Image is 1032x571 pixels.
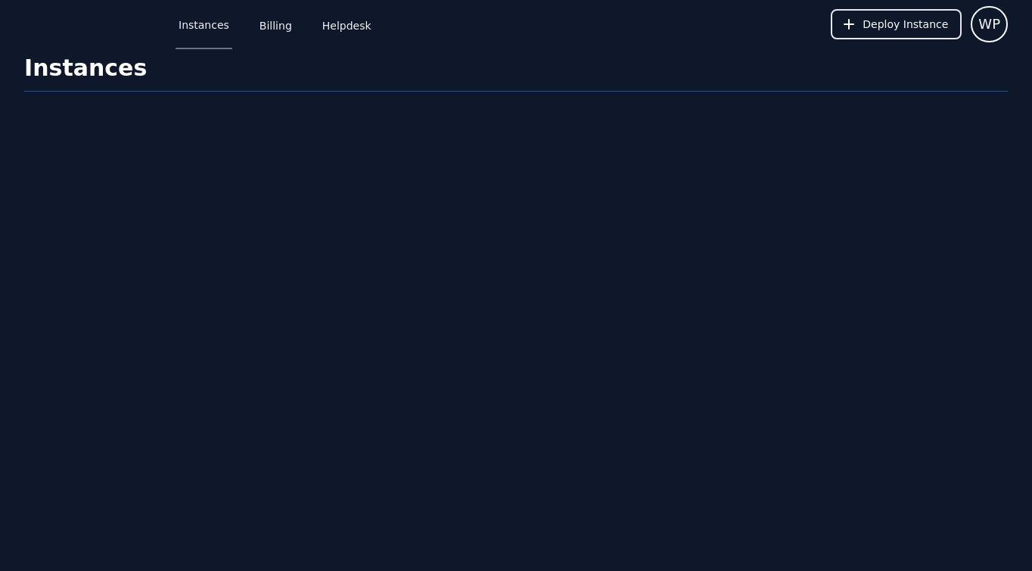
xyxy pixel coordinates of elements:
span: Deploy Instance [863,17,948,32]
img: Logo [24,13,133,36]
button: Deploy Instance [831,9,962,39]
h1: Instances [24,55,1008,92]
button: User menu [971,6,1008,42]
span: WP [978,14,1000,35]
